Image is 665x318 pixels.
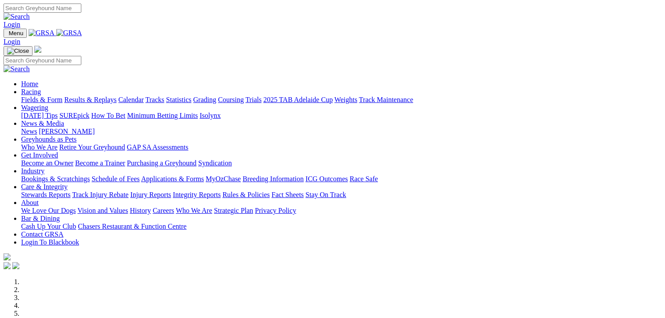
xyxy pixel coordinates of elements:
a: History [130,207,151,214]
a: Track Maintenance [359,96,413,103]
a: Syndication [198,159,232,167]
a: [DATE] Tips [21,112,58,119]
div: Care & Integrity [21,191,661,199]
div: About [21,207,661,215]
a: Strategic Plan [214,207,253,214]
a: Bookings & Scratchings [21,175,90,183]
a: News & Media [21,120,64,127]
a: Results & Replays [64,96,116,103]
a: Applications & Forms [141,175,204,183]
a: ICG Outcomes [305,175,348,183]
a: Statistics [166,96,192,103]
a: Calendar [118,96,144,103]
div: Bar & Dining [21,223,661,230]
a: News [21,128,37,135]
a: How To Bet [91,112,126,119]
img: GRSA [56,29,82,37]
a: Login [4,38,20,45]
a: Chasers Restaurant & Function Centre [78,223,186,230]
a: Login To Blackbook [21,238,79,246]
a: [PERSON_NAME] [39,128,94,135]
input: Search [4,56,81,65]
img: Search [4,13,30,21]
a: Bar & Dining [21,215,60,222]
a: Purchasing a Greyhound [127,159,196,167]
a: Cash Up Your Club [21,223,76,230]
a: Who We Are [21,143,58,151]
a: Contact GRSA [21,230,63,238]
a: Privacy Policy [255,207,296,214]
div: News & Media [21,128,661,135]
a: Greyhounds as Pets [21,135,76,143]
a: Minimum Betting Limits [127,112,198,119]
img: twitter.svg [12,262,19,269]
a: Get Involved [21,151,58,159]
a: Careers [153,207,174,214]
a: Retire Your Greyhound [59,143,125,151]
a: Industry [21,167,44,175]
a: Schedule of Fees [91,175,139,183]
a: 2025 TAB Adelaide Cup [263,96,333,103]
a: Rules & Policies [222,191,270,198]
a: Weights [334,96,357,103]
a: Stewards Reports [21,191,70,198]
a: Race Safe [349,175,378,183]
a: GAP SA Assessments [127,143,189,151]
img: GRSA [29,29,55,37]
div: Wagering [21,112,661,120]
img: facebook.svg [4,262,11,269]
img: Close [7,48,29,55]
button: Toggle navigation [4,46,33,56]
a: Isolynx [200,112,221,119]
a: Integrity Reports [173,191,221,198]
a: Fact Sheets [272,191,304,198]
a: Care & Integrity [21,183,68,190]
a: We Love Our Dogs [21,207,76,214]
a: Breeding Information [243,175,304,183]
img: logo-grsa-white.png [4,253,11,260]
span: Menu [9,30,23,37]
a: Stay On Track [305,191,346,198]
a: Grading [193,96,216,103]
a: MyOzChase [206,175,241,183]
a: Tracks [145,96,164,103]
a: Home [21,80,38,88]
img: logo-grsa-white.png [34,46,41,53]
a: Racing [21,88,41,95]
a: Who We Are [176,207,212,214]
a: SUREpick [59,112,89,119]
div: Greyhounds as Pets [21,143,661,151]
a: Login [4,21,20,28]
a: Become a Trainer [75,159,125,167]
a: Fields & Form [21,96,62,103]
button: Toggle navigation [4,29,27,38]
a: About [21,199,39,206]
input: Search [4,4,81,13]
div: Get Involved [21,159,661,167]
a: Injury Reports [130,191,171,198]
a: Wagering [21,104,48,111]
a: Vision and Values [77,207,128,214]
a: Trials [245,96,262,103]
a: Become an Owner [21,159,73,167]
div: Industry [21,175,661,183]
div: Racing [21,96,661,104]
img: Search [4,65,30,73]
a: Coursing [218,96,244,103]
a: Track Injury Rebate [72,191,128,198]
